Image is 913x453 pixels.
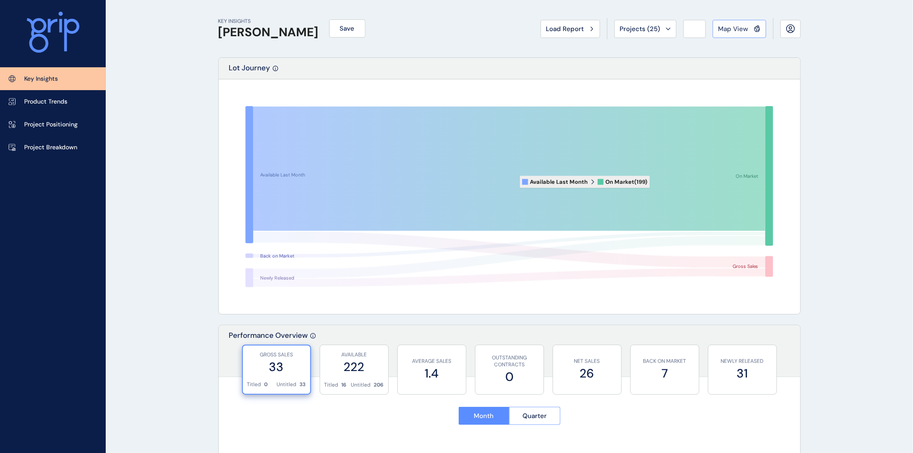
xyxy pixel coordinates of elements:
[229,63,271,79] p: Lot Journey
[374,381,384,389] p: 206
[713,358,772,365] p: NEWLY RELEASED
[324,359,384,375] label: 222
[635,358,695,365] p: BACK ON MARKET
[218,25,319,40] h1: [PERSON_NAME]
[24,75,58,83] p: Key Insights
[402,358,462,365] p: AVERAGE SALES
[713,20,766,38] button: Map View
[340,24,355,33] span: Save
[713,365,772,382] label: 31
[324,351,384,359] p: AVAILABLE
[247,381,261,388] p: Titled
[557,358,617,365] p: NET SALES
[541,20,600,38] button: Load Report
[459,407,510,425] button: Month
[480,354,539,369] p: OUTSTANDING CONTRACTS
[474,412,494,420] span: Month
[718,25,749,33] span: Map View
[24,98,67,106] p: Product Trends
[523,412,547,420] span: Quarter
[402,365,462,382] label: 1.4
[351,381,371,389] p: Untitled
[614,20,677,38] button: Projects (25)
[324,381,339,389] p: Titled
[546,25,584,33] span: Load Report
[247,351,306,359] p: GROSS SALES
[277,381,297,388] p: Untitled
[218,18,319,25] p: KEY INSIGHTS
[229,330,308,377] p: Performance Overview
[509,407,560,425] button: Quarter
[264,381,268,388] p: 0
[247,359,306,375] label: 33
[620,25,661,33] span: Projects ( 25 )
[342,381,347,389] p: 16
[635,365,695,382] label: 7
[24,143,77,152] p: Project Breakdown
[557,365,617,382] label: 26
[24,120,78,129] p: Project Positioning
[480,368,539,385] label: 0
[329,19,365,38] button: Save
[300,381,306,388] p: 33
